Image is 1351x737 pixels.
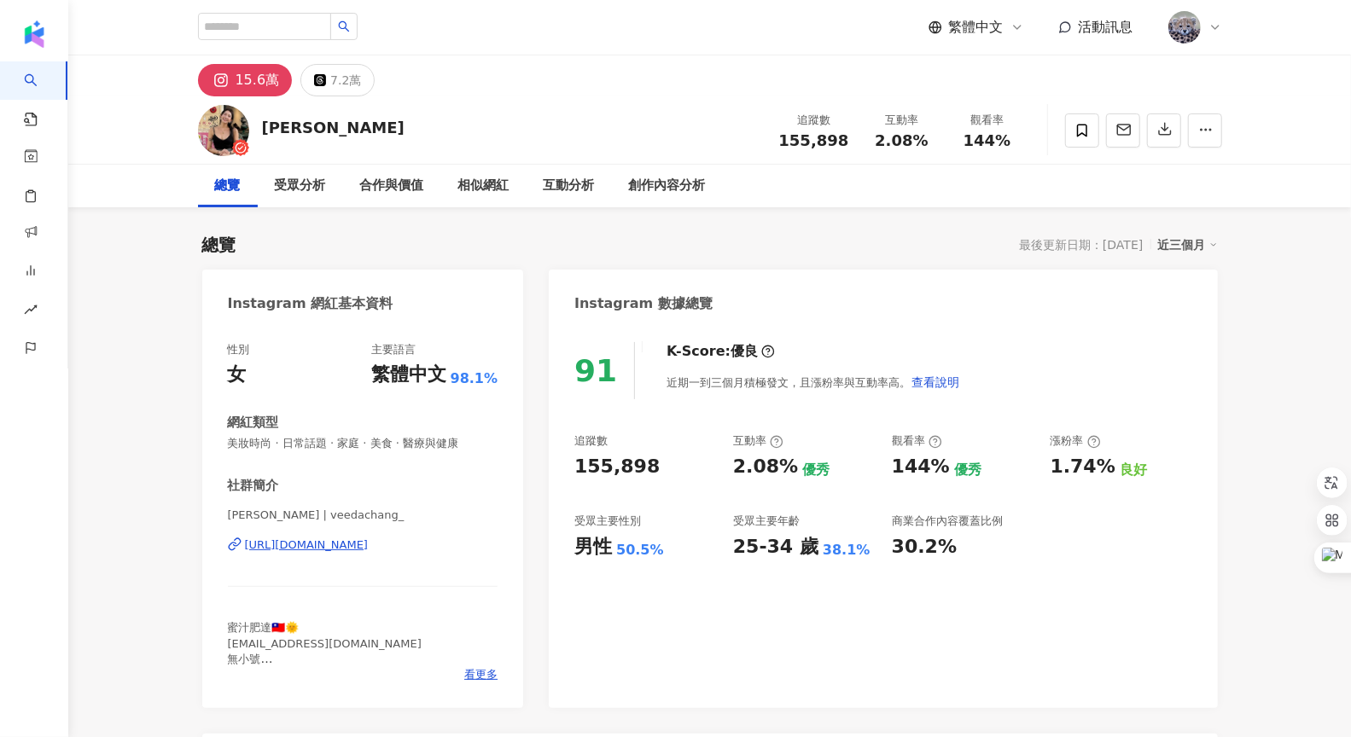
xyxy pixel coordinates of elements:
[802,461,830,479] div: 優秀
[24,61,58,128] a: search
[228,508,498,523] span: [PERSON_NAME] | veedachang_
[20,20,48,48] img: logo icon
[875,132,928,149] span: 2.08%
[823,541,871,560] div: 38.1%
[574,294,713,313] div: Instagram 數據總覽
[1051,433,1101,449] div: 漲粉率
[892,454,950,480] div: 144%
[629,176,706,196] div: 創作內容分析
[464,667,498,682] span: 看更多
[1168,11,1201,44] img: Screen%20Shot%202021-07-26%20at%202.59.10%20PM%20copy.png
[955,112,1020,129] div: 觀看率
[371,362,446,388] div: 繁體中文
[616,541,664,560] div: 50.5%
[964,132,1011,149] span: 144%
[451,369,498,388] span: 98.1%
[1051,454,1115,480] div: 1.74%
[574,534,612,560] div: 男性
[228,414,279,432] div: 網紅類型
[870,112,935,129] div: 互動率
[458,176,510,196] div: 相似網紅
[949,18,1004,37] span: 繁體中文
[228,294,393,313] div: Instagram 網紅基本資料
[228,342,250,357] div: 性別
[1120,461,1147,479] div: 良好
[360,176,424,196] div: 合作與價值
[215,176,241,196] div: 總覽
[892,514,1003,529] div: 商業合作內容覆蓋比例
[202,233,236,257] div: 總覽
[544,176,595,196] div: 互動分析
[198,105,249,156] img: KOL Avatar
[667,342,775,361] div: K-Score :
[733,534,818,560] div: 25-34 歲
[779,131,849,149] span: 155,898
[198,64,293,96] button: 15.6萬
[228,477,279,495] div: 社群簡介
[954,461,981,479] div: 優秀
[1019,238,1143,252] div: 最後更新日期：[DATE]
[275,176,326,196] div: 受眾分析
[228,362,247,388] div: 女
[733,433,783,449] div: 互動率
[733,454,798,480] div: 2.08%
[911,375,959,389] span: 查看說明
[574,514,641,529] div: 受眾主要性別
[574,353,617,388] div: 91
[731,342,758,361] div: 優良
[779,112,849,129] div: 追蹤數
[228,436,498,451] span: 美妝時尚 · 日常話題 · 家庭 · 美食 · 醫療與健康
[330,68,361,92] div: 7.2萬
[236,68,280,92] div: 15.6萬
[667,365,960,399] div: 近期一到三個月積極發文，且漲粉率與互動率高。
[245,537,369,553] div: [URL][DOMAIN_NAME]
[892,433,942,449] div: 觀看率
[300,64,375,96] button: 7.2萬
[574,433,608,449] div: 追蹤數
[911,365,960,399] button: 查看說明
[1158,234,1218,256] div: 近三個月
[371,342,416,357] div: 主要語言
[574,454,660,480] div: 155,898
[24,293,38,331] span: rise
[262,117,405,138] div: [PERSON_NAME]
[892,534,957,560] div: 30.2%
[733,514,800,529] div: 受眾主要年齡
[338,20,350,32] span: search
[1079,19,1133,35] span: 活動訊息
[228,537,498,553] a: [URL][DOMAIN_NAME]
